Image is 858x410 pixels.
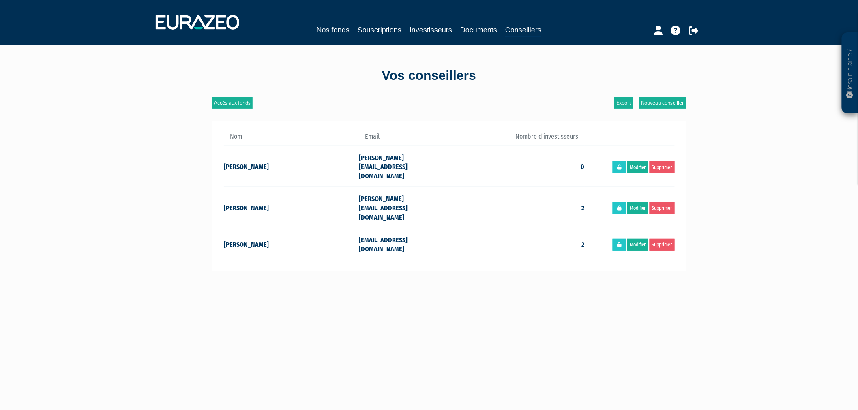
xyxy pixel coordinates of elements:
[359,132,449,146] th: Email
[359,187,449,228] td: [PERSON_NAME][EMAIL_ADDRESS][DOMAIN_NAME]
[613,202,626,214] a: Réinitialiser le mot de passe
[650,202,675,214] a: Supprimer
[614,97,633,109] a: Export
[627,202,648,214] a: Modifier
[627,161,648,173] a: Modifier
[156,15,239,30] img: 1732889491-logotype_eurazeo_blanc_rvb.png
[505,24,541,37] a: Conseillers
[613,161,626,173] a: Réinitialiser le mot de passe
[212,97,253,109] a: Accès aux fonds
[317,24,350,36] a: Nos fonds
[224,228,359,260] td: [PERSON_NAME]
[224,146,359,187] td: [PERSON_NAME]
[410,24,452,36] a: Investisseurs
[460,24,497,36] a: Documents
[198,66,660,85] div: Vos conseillers
[627,239,648,251] a: Modifier
[449,132,585,146] th: Nombre d'investisseurs
[359,146,449,187] td: [PERSON_NAME][EMAIL_ADDRESS][DOMAIN_NAME]
[359,228,449,260] td: [EMAIL_ADDRESS][DOMAIN_NAME]
[650,161,675,173] a: Supprimer
[224,187,359,228] td: [PERSON_NAME]
[449,146,585,187] td: 0
[639,97,686,109] a: Nouveau conseiller
[845,37,855,110] p: Besoin d'aide ?
[613,239,626,251] a: Réinitialiser le mot de passe
[358,24,401,36] a: Souscriptions
[449,228,585,260] td: 2
[224,132,359,146] th: Nom
[449,187,585,228] td: 2
[650,239,675,251] a: Supprimer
